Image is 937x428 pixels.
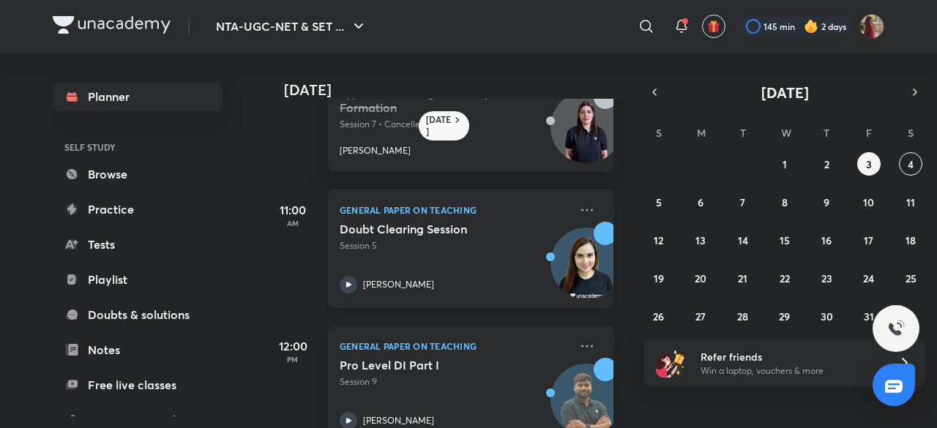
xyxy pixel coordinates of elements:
[654,271,664,285] abbr: October 19, 2025
[815,266,838,290] button: October 23, 2025
[656,126,662,140] abbr: Sunday
[731,304,755,328] button: October 28, 2025
[689,304,712,328] button: October 27, 2025
[824,126,829,140] abbr: Thursday
[780,271,790,285] abbr: October 22, 2025
[906,195,915,209] abbr: October 11, 2025
[857,304,881,328] button: October 31, 2025
[906,271,917,285] abbr: October 25, 2025
[53,159,223,189] a: Browse
[340,118,570,131] p: Session 7 • Cancelled
[689,266,712,290] button: October 20, 2025
[857,152,881,176] button: October 3, 2025
[340,222,522,236] h5: Doubt Clearing Session
[731,228,755,252] button: October 14, 2025
[702,15,725,38] button: avatar
[906,233,916,247] abbr: October 18, 2025
[656,195,662,209] abbr: October 5, 2025
[773,152,796,176] button: October 1, 2025
[821,309,833,323] abbr: October 30, 2025
[761,83,809,102] span: [DATE]
[731,266,755,290] button: October 21, 2025
[773,304,796,328] button: October 29, 2025
[908,157,914,171] abbr: October 4, 2025
[53,16,171,34] img: Company Logo
[340,337,570,355] p: General Paper on Teaching
[707,20,720,33] img: avatar
[866,126,872,140] abbr: Friday
[551,236,621,306] img: Avatar
[701,349,881,364] h6: Refer friends
[737,309,748,323] abbr: October 28, 2025
[426,114,452,138] h6: [DATE]
[899,190,922,214] button: October 11, 2025
[864,233,873,247] abbr: October 17, 2025
[815,152,838,176] button: October 2, 2025
[783,157,787,171] abbr: October 1, 2025
[857,190,881,214] button: October 10, 2025
[647,266,671,290] button: October 19, 2025
[284,81,628,99] h4: [DATE]
[857,266,881,290] button: October 24, 2025
[647,228,671,252] button: October 12, 2025
[815,190,838,214] button: October 9, 2025
[740,126,746,140] abbr: Tuesday
[264,219,322,228] p: AM
[340,144,411,157] p: [PERSON_NAME]
[264,337,322,355] h5: 12:00
[781,126,791,140] abbr: Wednesday
[53,300,223,329] a: Doubts & solutions
[53,230,223,259] a: Tests
[656,348,685,378] img: referral
[782,195,788,209] abbr: October 8, 2025
[340,239,570,252] p: Session 5
[740,195,745,209] abbr: October 7, 2025
[857,228,881,252] button: October 17, 2025
[647,304,671,328] button: October 26, 2025
[207,12,376,41] button: NTA-UGC-NET & SET ...
[695,309,706,323] abbr: October 27, 2025
[653,309,664,323] abbr: October 26, 2025
[899,152,922,176] button: October 4, 2025
[340,201,570,219] p: General Paper on Teaching
[824,195,829,209] abbr: October 9, 2025
[859,14,884,39] img: Srishti Sharma
[815,304,838,328] button: October 30, 2025
[701,364,881,378] p: Win a laptop, vouchers & more
[53,82,223,111] a: Planner
[551,100,621,170] img: Avatar
[863,195,874,209] abbr: October 10, 2025
[53,135,223,159] h6: SELF STUDY
[804,19,818,34] img: streak
[731,190,755,214] button: October 7, 2025
[647,190,671,214] button: October 5, 2025
[866,157,872,171] abbr: October 3, 2025
[363,414,434,427] p: [PERSON_NAME]
[821,271,832,285] abbr: October 23, 2025
[738,233,748,247] abbr: October 14, 2025
[264,201,322,219] h5: 11:00
[53,16,171,37] a: Company Logo
[698,195,703,209] abbr: October 6, 2025
[363,278,434,291] p: [PERSON_NAME]
[53,195,223,224] a: Practice
[264,355,322,364] p: PM
[665,82,905,102] button: [DATE]
[654,233,663,247] abbr: October 12, 2025
[773,228,796,252] button: October 15, 2025
[908,126,914,140] abbr: Saturday
[53,335,223,364] a: Notes
[340,375,570,388] p: Session 9
[689,190,712,214] button: October 6, 2025
[773,190,796,214] button: October 8, 2025
[824,157,829,171] abbr: October 2, 2025
[773,266,796,290] button: October 22, 2025
[779,309,790,323] abbr: October 29, 2025
[53,370,223,399] a: Free live classes
[899,266,922,290] button: October 25, 2025
[689,228,712,252] button: October 13, 2025
[695,271,706,285] abbr: October 20, 2025
[815,228,838,252] button: October 16, 2025
[887,320,905,337] img: ttu
[738,271,747,285] abbr: October 21, 2025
